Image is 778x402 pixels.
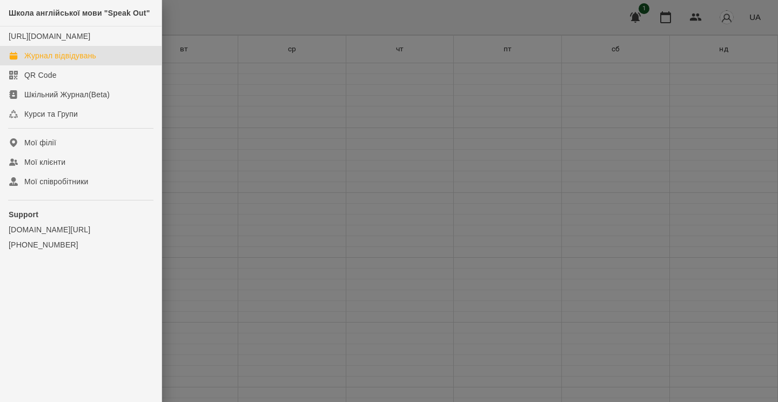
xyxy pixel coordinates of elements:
a: [DOMAIN_NAME][URL] [9,224,153,235]
div: Мої філії [24,137,56,148]
div: Журнал відвідувань [24,50,96,61]
div: Мої співробітники [24,176,89,187]
div: QR Code [24,70,57,81]
a: [PHONE_NUMBER] [9,239,153,250]
div: Курси та Групи [24,109,78,119]
p: Support [9,209,153,220]
div: Шкільний Журнал(Beta) [24,89,110,100]
a: [URL][DOMAIN_NAME] [9,32,90,41]
span: Школа англійської мови "Speak Out" [9,9,150,17]
div: Мої клієнти [24,157,65,167]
